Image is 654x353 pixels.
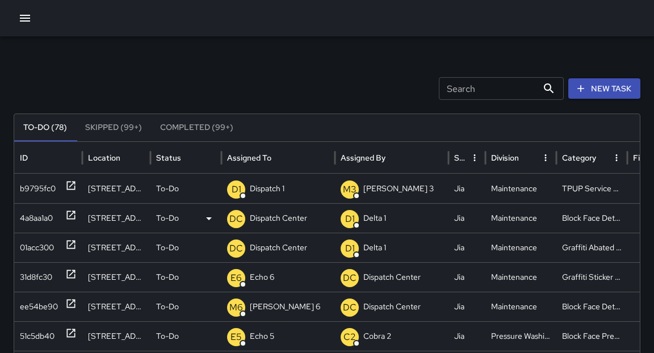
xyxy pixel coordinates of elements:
[343,183,357,196] p: M3
[156,263,179,292] p: To-Do
[82,174,150,203] div: 1225 Franklin Street
[229,301,243,314] p: M6
[363,263,421,292] p: Dispatch Center
[556,203,627,233] div: Block Face Detailed
[363,204,386,233] p: Delta 1
[156,233,179,262] p: To-Do
[363,174,434,203] p: [PERSON_NAME] 3
[227,153,271,163] div: Assigned To
[229,212,243,226] p: DC
[250,204,307,233] p: Dispatch Center
[562,153,596,163] div: Category
[448,292,485,321] div: Jia
[556,262,627,292] div: Graffiti Sticker Abated Small
[363,292,421,321] p: Dispatch Center
[156,174,179,203] p: To-Do
[88,153,120,163] div: Location
[250,292,320,321] p: [PERSON_NAME] 6
[250,322,274,351] p: Echo 5
[156,153,181,163] div: Status
[448,262,485,292] div: Jia
[343,301,357,314] p: DC
[20,153,28,163] div: ID
[82,203,150,233] div: 331 17th Street
[485,233,556,262] div: Maintenance
[363,233,386,262] p: Delta 1
[341,153,385,163] div: Assigned By
[448,233,485,262] div: Jia
[454,153,466,163] div: Source
[20,174,56,203] div: b9795fc0
[20,204,53,233] div: 4a8aa1a0
[556,321,627,351] div: Block Face Pressure Washed
[556,292,627,321] div: Block Face Detailed
[345,242,355,255] p: D1
[485,292,556,321] div: Maintenance
[538,150,554,166] button: Division column menu
[229,242,243,255] p: DC
[448,321,485,351] div: Jia
[556,233,627,262] div: Graffiti Abated Large
[485,203,556,233] div: Maintenance
[363,322,391,351] p: Cobra 2
[156,204,179,233] p: To-Do
[232,183,241,196] p: D1
[345,212,355,226] p: D1
[156,322,179,351] p: To-Do
[485,174,556,203] div: Maintenance
[20,322,54,351] div: 51c5db40
[343,330,356,344] p: C2
[20,263,52,292] div: 31d8fc30
[76,114,151,141] button: Skipped (99+)
[467,150,483,166] button: Source column menu
[20,233,54,262] div: 01acc300
[230,330,242,344] p: E5
[343,271,357,285] p: DC
[82,262,150,292] div: 1408 Webster Street
[82,233,150,262] div: 447 17th Street
[250,233,307,262] p: Dispatch Center
[156,292,179,321] p: To-Do
[82,292,150,321] div: 326 15th Street
[448,174,485,203] div: Jia
[250,174,284,203] p: Dispatch 1
[14,114,76,141] button: To-Do (78)
[250,263,274,292] p: Echo 6
[448,203,485,233] div: Jia
[20,292,58,321] div: ee54be90
[230,271,242,285] p: E6
[609,150,624,166] button: Category column menu
[556,174,627,203] div: TPUP Service Requested
[485,321,556,351] div: Pressure Washing
[151,114,242,141] button: Completed (99+)
[82,321,150,351] div: 1200 Broadway
[491,153,519,163] div: Division
[568,78,640,99] button: New Task
[485,262,556,292] div: Maintenance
